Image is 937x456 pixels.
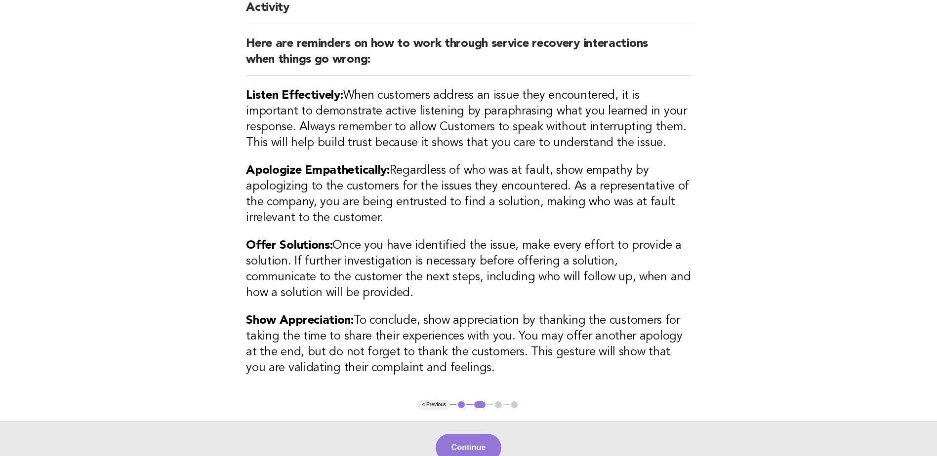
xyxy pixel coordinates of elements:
button: < Previous [418,400,450,410]
h3: To conclude, show appreciation by thanking the customers for taking the time to share their exper... [246,313,691,376]
button: 1 [456,400,466,410]
button: 2 [473,400,487,410]
strong: Offer Solutions: [246,240,332,252]
h3: When customers address an issue they encountered, it is important to demonstrate active listening... [246,88,691,151]
h3: Once you have identified the issue, make every effort to provide a solution. If further investiga... [246,238,691,301]
h3: Regardless of who was at fault, show empathy by apologizing to the customers for the issues they ... [246,163,691,226]
strong: Listen Effectively: [246,90,343,102]
h2: Here are reminders on how to work through service recovery interactions when things go wrong: [246,36,691,76]
strong: Show Appreciation: [246,315,354,327]
strong: Apologize Empathetically: [246,165,390,177]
